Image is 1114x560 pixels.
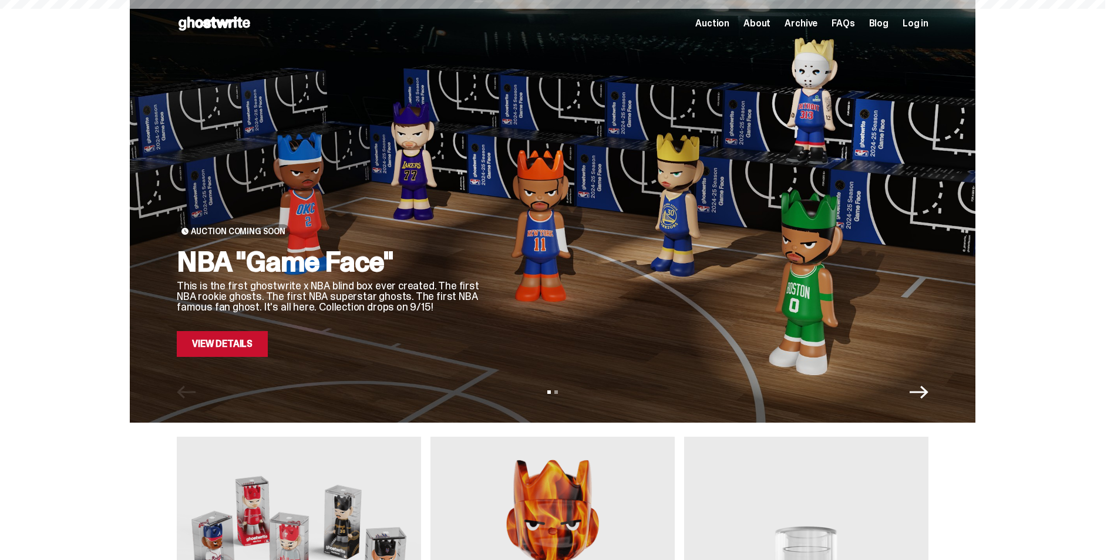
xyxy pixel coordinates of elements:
a: Blog [869,19,888,28]
button: View slide 2 [554,390,558,394]
button: View slide 1 [547,390,551,394]
a: FAQs [832,19,854,28]
a: Archive [785,19,817,28]
a: Log in [903,19,928,28]
a: About [743,19,770,28]
button: Next [910,383,928,402]
h2: NBA "Game Face" [177,248,482,276]
span: Auction Coming Soon [191,227,285,236]
a: Auction [695,19,729,28]
a: View Details [177,331,268,357]
p: This is the first ghostwrite x NBA blind box ever created. The first NBA rookie ghosts. The first... [177,281,482,312]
